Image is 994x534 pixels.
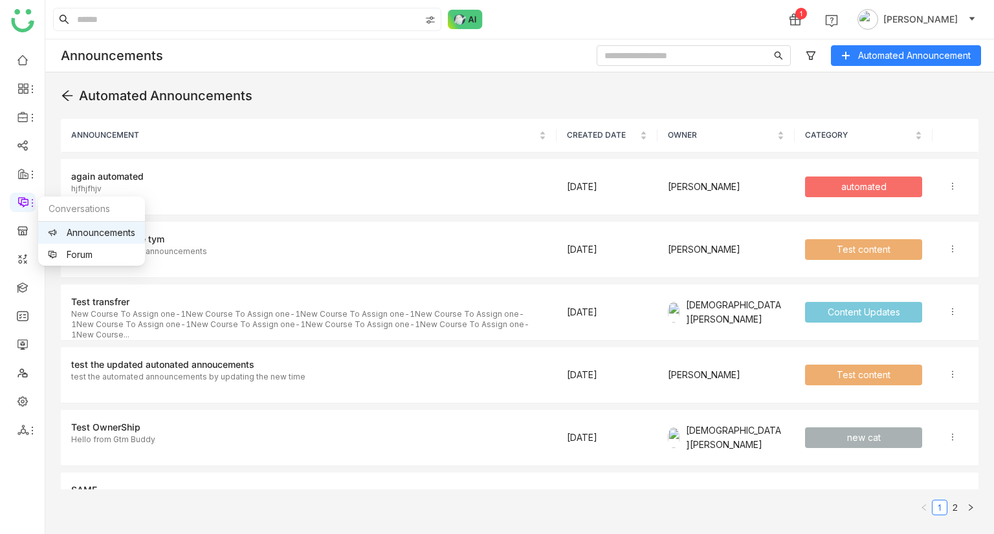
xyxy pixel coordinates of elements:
[668,368,740,382] div: [PERSON_NAME]
[71,420,546,434] div: Test OwnerShip
[916,500,932,515] button: Previous Page
[557,473,657,529] td: [DATE]
[831,45,981,66] button: Automated Announcement
[71,358,546,372] div: test the updated autonated annoucements
[71,295,546,309] div: Test transfrer
[71,372,305,392] div: test the automated announcements by updating the new time
[825,14,838,27] img: help.svg
[668,180,740,194] div: [PERSON_NAME]
[557,410,657,466] td: [DATE]
[71,309,546,330] div: New Course To Assign one-1New Course To Assign one-1New Course To Assign one-1New Course To Assig...
[668,302,679,323] img: 684a9b06de261c4b36a3cf65
[668,427,679,448] img: 684a9b06de261c4b36a3cf65
[71,434,155,455] div: Hello from Gtm Buddy
[425,15,436,25] img: search-type.svg
[686,423,784,452] div: [DEMOGRAPHIC_DATA][PERSON_NAME]
[448,10,483,29] img: ask-buddy-normal.svg
[71,246,207,267] div: test the automated announcements
[837,368,890,382] div: Test content
[11,9,34,32] img: logo
[857,9,878,30] img: avatar
[883,12,958,27] span: [PERSON_NAME]
[948,500,962,515] a: 2
[858,48,971,63] span: Automated Announcement
[61,48,163,63] div: Announcements
[837,242,890,257] div: Test content
[932,500,947,515] li: 1
[71,184,102,204] div: hjfhjfhjv
[557,222,657,278] td: [DATE]
[71,169,546,184] div: again automated
[933,500,947,515] a: 1
[828,305,900,319] div: Content Updates
[557,347,657,403] td: [DATE]
[795,8,807,19] div: 1
[71,483,546,497] div: SAME
[841,180,887,194] div: automated
[963,500,978,515] button: Next Page
[947,500,963,515] li: 2
[855,9,978,30] button: [PERSON_NAME]
[557,284,657,341] td: [DATE]
[686,298,784,326] div: [DEMOGRAPHIC_DATA][PERSON_NAME]
[557,159,657,215] td: [DATE]
[71,232,546,246] div: test updating the tym
[668,242,740,257] div: [PERSON_NAME]
[79,88,278,103] div: Automated Announcements
[847,431,881,445] div: new cat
